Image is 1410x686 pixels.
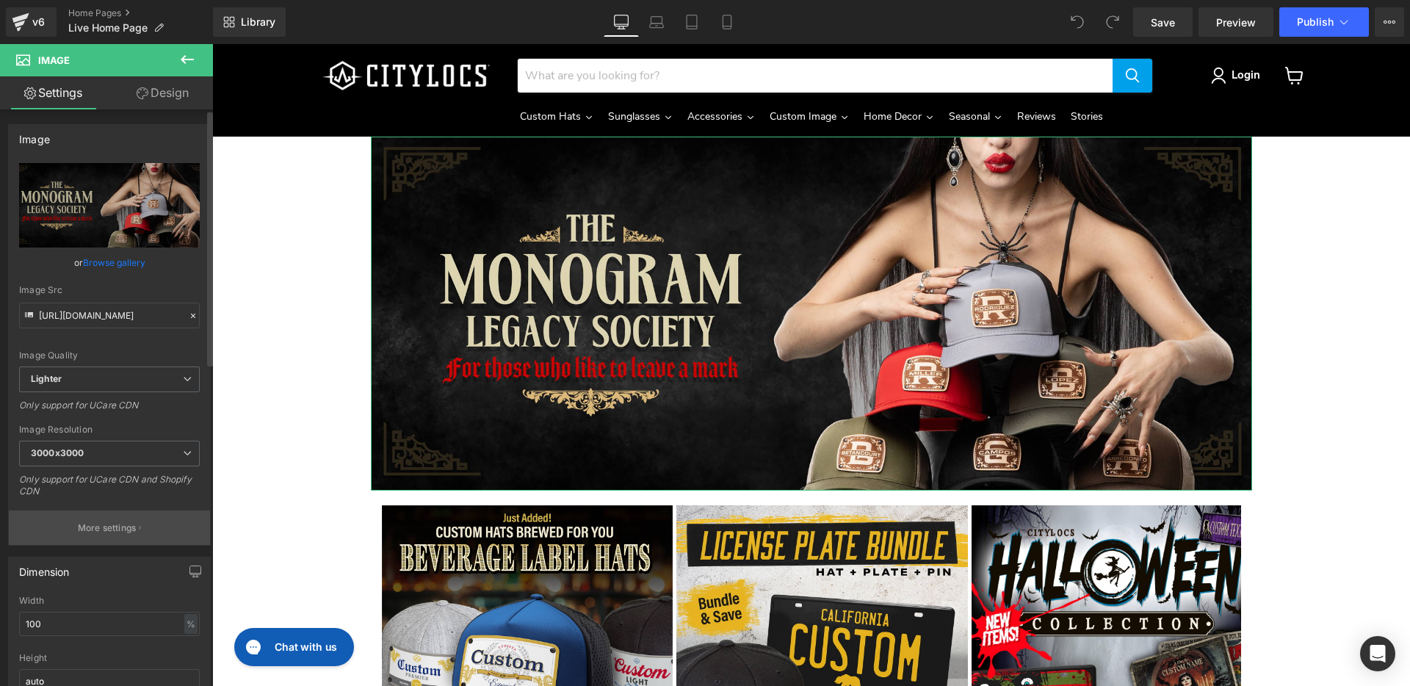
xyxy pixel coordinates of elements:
div: Height [19,653,200,663]
span: Custom Hats [308,65,369,80]
span: Reviews [805,65,844,80]
div: Only support for UCare CDN [19,400,200,421]
a: New Library [213,7,286,37]
div: Open Intercom Messenger [1360,636,1395,671]
div: v6 [29,12,48,32]
button: More settings [9,510,210,545]
span: Accessories [475,65,530,80]
input: Search [305,15,901,48]
a: Home Pages [68,7,213,19]
button: More [1375,7,1404,37]
span: Save [1151,15,1175,30]
a: Mobile [709,7,745,37]
input: auto [19,612,200,636]
span: Publish [1297,16,1334,28]
span: Home Decor [651,65,709,80]
span: Live Home Page [68,22,148,34]
b: Lighter [31,373,62,384]
span: Sunglasses [396,65,448,80]
nav: Main [85,56,1113,93]
div: Dimension [19,557,70,578]
a: Custom Hats [300,56,388,93]
div: Width [19,596,200,606]
span: Preview [1216,15,1256,30]
button: Publish [1279,7,1369,37]
input: Link [19,303,200,328]
a: Custom Image [550,56,644,93]
span: Library [241,15,275,29]
div: Image Src [19,285,200,295]
iframe: Gorgias live chat messenger [15,579,147,627]
span: Seasonal [737,65,778,80]
form: Product [305,14,941,49]
b: 3000x3000 [31,447,84,458]
a: v6 [6,7,57,37]
div: Image Quality [19,350,200,361]
a: Login [999,23,1054,40]
a: Sunglasses [388,56,468,93]
a: Seasonal [729,56,798,93]
div: % [184,614,198,634]
a: Tablet [674,7,709,37]
button: Search [900,15,940,48]
button: Undo [1063,7,1092,37]
a: Reviews [798,56,851,93]
a: Accessories [468,56,550,93]
div: or [19,255,200,270]
a: Stories [851,56,898,93]
div: Image Resolution [19,425,200,435]
span: Image [38,54,70,66]
div: Only support for UCare CDN and Shopify CDN [19,474,200,507]
a: Preview [1198,7,1273,37]
a: Home Decor [644,56,729,93]
span: Login [1013,23,1054,40]
a: Laptop [639,7,674,37]
a: Desktop [604,7,639,37]
button: Redo [1098,7,1127,37]
a: Design [109,76,216,109]
span: Custom Image [557,65,624,80]
p: More settings [78,521,137,535]
span: Stories [858,65,891,80]
a: Browse gallery [83,250,145,275]
div: Image [19,125,50,145]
